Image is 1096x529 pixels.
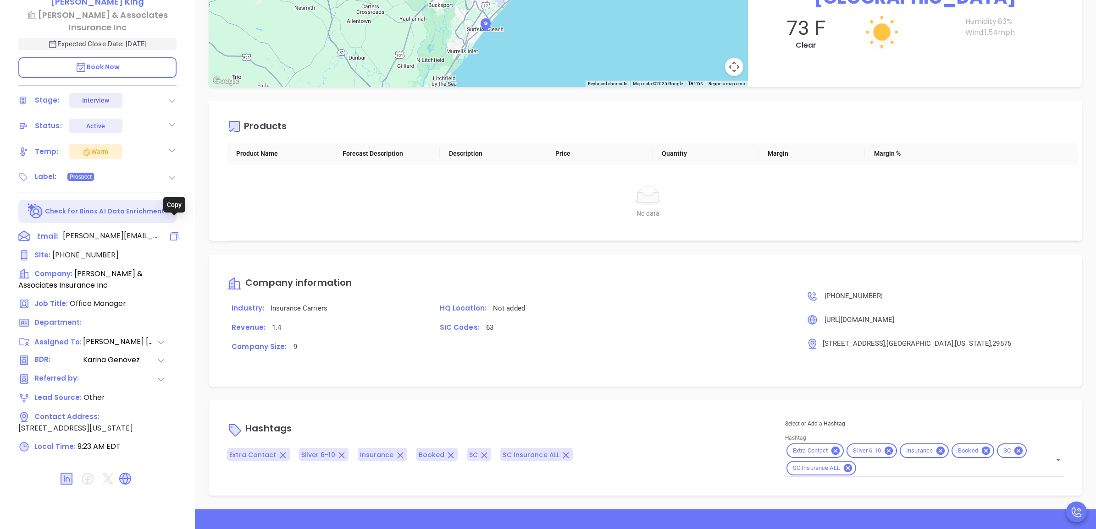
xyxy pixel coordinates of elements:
[18,38,177,50] p: Expected Close Date: [DATE]
[823,339,886,348] span: [STREET_ADDRESS]
[653,143,759,164] th: Quantity
[34,250,50,260] span: Site :
[486,323,493,332] span: 63
[70,298,126,309] span: Office Manager
[18,423,133,433] span: [STREET_ADDRESS][US_STATE]
[725,58,743,76] button: Map camera controls
[163,197,185,213] div: Copy
[18,9,177,33] a: [PERSON_NAME] & Associates Insurance Inc
[211,75,241,87] a: Open this area in Google Maps (opens a new window)
[34,299,68,308] span: Job Title:
[787,464,846,472] span: SC Insurance ALL
[440,322,480,332] span: SIC Codes:
[227,278,352,289] a: Company information
[63,230,159,241] span: [PERSON_NAME][EMAIL_ADDRESS][DOMAIN_NAME]
[86,119,105,133] div: Active
[18,268,143,290] span: [PERSON_NAME] & Associates Insurance Inc
[825,316,895,324] span: [URL][DOMAIN_NAME]
[785,419,1064,429] p: Select or Add a Hashtag
[786,461,856,475] div: SC Insurance ALL
[546,143,653,164] th: Price
[34,442,76,451] span: Local Time:
[900,443,949,458] div: Insurance
[503,450,559,459] span: SC Insurance ALL
[333,143,440,164] th: Forecast Description
[34,337,82,348] span: Assigned To:
[787,447,834,455] span: Extra Contact
[633,81,683,86] span: Map data ©2025 Google
[965,27,1073,38] p: Wind: 1.54 mph
[865,143,971,164] th: Margin %
[34,354,82,366] span: BDR:
[232,342,287,351] span: Company Size:
[991,339,1011,348] span: , 29575
[238,208,1058,218] div: No data
[785,436,806,441] label: Hashtag
[419,450,445,459] span: Booked
[35,145,59,158] div: Temp:
[227,143,333,164] th: Product Name
[847,447,886,455] span: Silver 6-10
[35,93,60,107] div: Stage:
[786,443,844,458] div: Extra Contact
[34,317,82,327] span: Department:
[757,40,854,51] p: Clear
[440,143,546,164] th: Description
[83,354,156,366] span: Karina Genovez
[34,269,72,278] span: Company:
[211,75,241,87] img: Google
[272,323,281,332] span: 1.4
[997,443,1027,458] div: SC
[232,322,266,332] span: Revenue:
[588,81,627,87] button: Keyboard shortcuts
[82,93,110,108] div: Interview
[360,450,394,459] span: Insurance
[245,422,292,435] span: Hashtags
[688,80,703,87] a: Terms (opens in new tab)
[998,447,1016,455] span: SC
[885,339,953,348] span: , [GEOGRAPHIC_DATA]
[245,276,352,289] span: Company information
[440,303,487,313] span: HQ Location:
[229,450,276,459] span: Extra Contact
[37,230,59,242] span: Email:
[232,303,264,313] span: Industry:
[271,304,327,312] span: Insurance Carriers
[493,304,525,312] span: Not added
[952,443,994,458] div: Booked
[35,170,57,184] div: Label:
[52,250,119,260] span: [PHONE_NUMBER]
[34,373,82,385] span: Referred by:
[965,16,1073,27] p: Humidity: 83 %
[28,203,44,219] img: Ai-Enrich-DaqCidB-.svg
[757,16,854,40] p: 73 F
[953,339,991,348] span: , [US_STATE]
[1052,453,1065,466] button: Open
[70,172,92,182] span: Prospect
[293,343,297,351] span: 9
[82,146,108,157] div: Warm
[244,121,287,134] div: Products
[709,81,745,86] a: Report a map error
[301,450,335,459] span: Silver 6-10
[83,392,105,403] span: Other
[825,292,883,300] span: [PHONE_NUMBER]
[758,143,865,164] th: Margin
[34,393,82,402] span: Lead Source:
[952,447,984,455] span: Booked
[34,412,100,421] span: Contact Address:
[75,62,120,71] span: Book Now
[35,119,62,133] div: Status:
[901,447,938,455] span: Insurance
[469,450,478,459] span: SC
[45,207,165,216] p: Check for Binox AI Data Enrichment
[847,443,897,458] div: Silver 6-10
[83,336,156,347] span: [PERSON_NAME] [PERSON_NAME]
[77,441,121,452] span: 9:23 AM EDT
